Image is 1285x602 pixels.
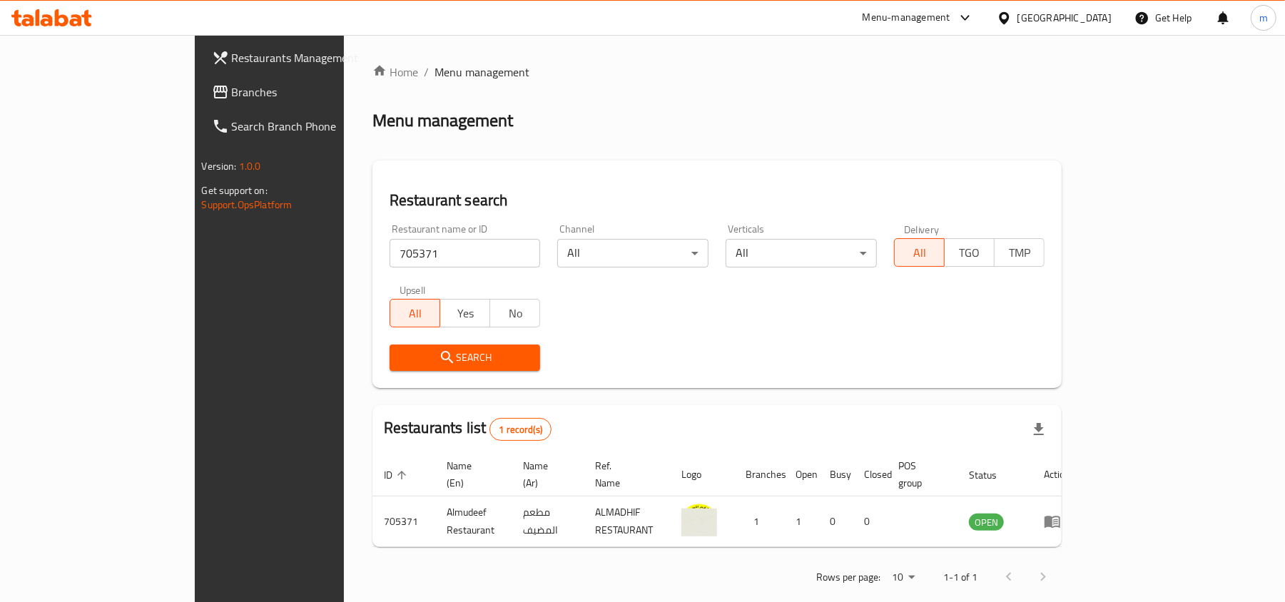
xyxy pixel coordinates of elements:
[969,514,1004,531] span: OPEN
[512,496,584,547] td: مطعم المضيف
[202,195,293,214] a: Support.OpsPlatform
[372,109,513,132] h2: Menu management
[239,157,261,175] span: 1.0.0
[818,453,853,496] th: Busy
[904,224,940,234] label: Delivery
[853,453,887,496] th: Closed
[390,239,541,267] input: Search for restaurant name or ID..
[994,238,1045,267] button: TMP
[1032,453,1082,496] th: Action
[390,190,1045,211] h2: Restaurant search
[944,238,995,267] button: TGO
[734,496,784,547] td: 1
[557,239,708,267] div: All
[1044,513,1070,530] div: Menu
[886,567,920,588] div: Rows per page:
[726,239,877,267] div: All
[969,466,1015,484] span: Status
[1259,10,1268,26] span: m
[384,466,411,484] span: ID
[440,299,490,327] button: Yes
[372,63,1062,81] nav: breadcrumb
[943,568,977,586] p: 1-1 of 1
[489,299,540,327] button: No
[372,453,1082,547] table: enhanced table
[232,118,398,135] span: Search Branch Phone
[390,299,440,327] button: All
[232,49,398,66] span: Restaurants Management
[384,417,552,441] h2: Restaurants list
[401,349,529,367] span: Search
[446,303,484,324] span: Yes
[390,345,541,371] button: Search
[200,75,410,109] a: Branches
[400,285,426,295] label: Upsell
[950,243,989,263] span: TGO
[818,496,853,547] td: 0
[447,457,494,491] span: Name (En)
[200,41,410,75] a: Restaurants Management
[424,63,429,81] li: /
[496,303,534,324] span: No
[853,496,887,547] td: 0
[396,303,435,324] span: All
[784,453,818,496] th: Open
[595,457,653,491] span: Ref. Name
[1022,412,1056,447] div: Export file
[1000,243,1039,263] span: TMP
[202,157,237,175] span: Version:
[490,423,551,437] span: 1 record(s)
[523,457,567,491] span: Name (Ar)
[863,9,950,26] div: Menu-management
[816,568,880,586] p: Rows per page:
[900,243,939,263] span: All
[734,453,784,496] th: Branches
[232,83,398,101] span: Branches
[489,418,552,441] div: Total records count
[894,238,945,267] button: All
[1017,10,1112,26] div: [GEOGRAPHIC_DATA]
[584,496,670,547] td: ALMADHIF RESTAURANT
[681,501,717,536] img: Almudeef Restaurant
[435,63,529,81] span: Menu management
[670,453,734,496] th: Logo
[435,496,512,547] td: Almudeef Restaurant
[200,109,410,143] a: Search Branch Phone
[898,457,940,491] span: POS group
[202,181,268,200] span: Get support on:
[784,496,818,547] td: 1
